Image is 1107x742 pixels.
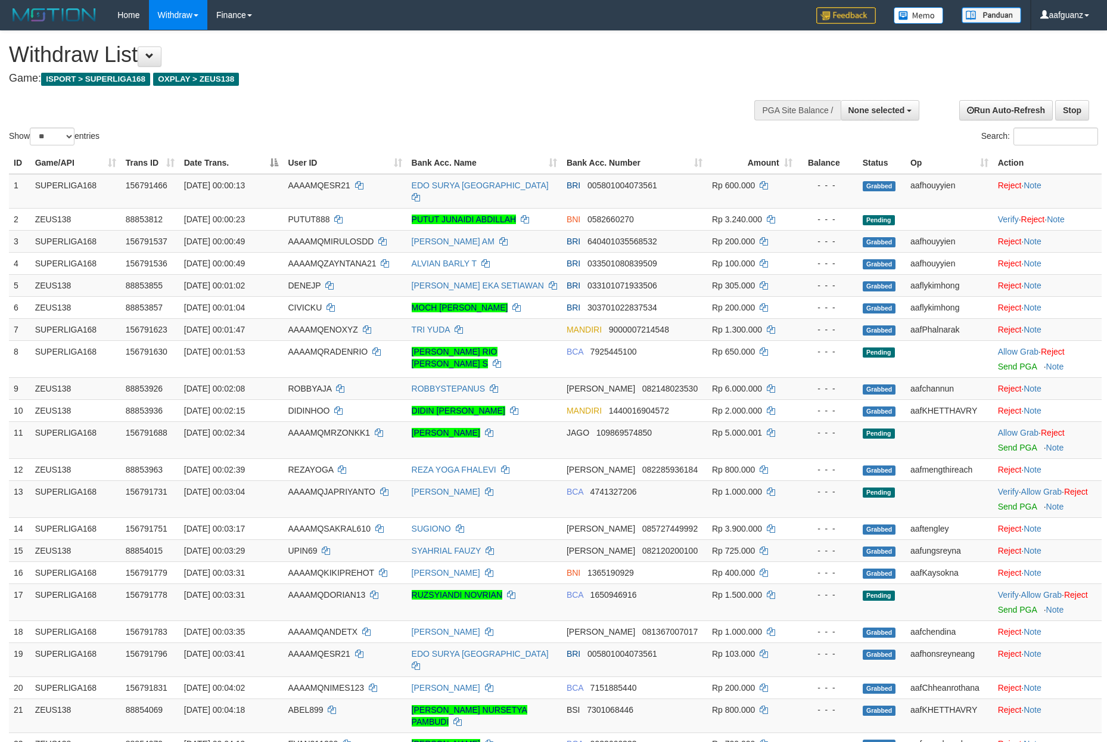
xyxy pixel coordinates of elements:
[1021,487,1062,496] a: Allow Grab
[998,325,1022,334] a: Reject
[288,384,331,393] span: ROBBYAJA
[9,561,30,583] td: 16
[288,237,374,246] span: AAAAMQMIRULOSDD
[998,465,1022,474] a: Reject
[802,383,853,395] div: - - -
[9,6,99,24] img: MOTION_logo.png
[126,568,167,578] span: 156791779
[412,347,497,368] a: [PERSON_NAME] RIO [PERSON_NAME] S
[712,215,762,224] span: Rp 3.240.000
[993,174,1102,209] td: ·
[863,524,896,535] span: Grabbed
[567,303,580,312] span: BRI
[288,259,376,268] span: AAAAMQZAYNTANA21
[412,215,517,224] a: PUTUT JUNAIDI ABDILLAH
[587,568,634,578] span: Copy 1365190929 to clipboard
[412,487,480,496] a: [PERSON_NAME]
[609,406,669,415] span: Copy 1440016904572 to clipboard
[567,428,589,437] span: JAGO
[1024,546,1041,555] a: Note
[998,568,1022,578] a: Reject
[9,128,99,145] label: Show entries
[126,406,163,415] span: 88853936
[9,174,30,209] td: 1
[998,443,1037,452] a: Send PGA
[126,237,167,246] span: 156791537
[998,683,1022,693] a: Reject
[567,281,580,290] span: BRI
[288,181,350,190] span: AAAAMQESR21
[802,179,853,191] div: - - -
[863,325,896,336] span: Grabbed
[1024,627,1041,637] a: Note
[998,362,1037,371] a: Send PGA
[642,384,698,393] span: Copy 082148023530 to clipboard
[412,303,508,312] a: MOCH [PERSON_NAME]
[184,428,245,437] span: [DATE] 00:02:34
[412,546,481,555] a: SYAHRIAL FAUZY
[998,546,1022,555] a: Reject
[30,174,121,209] td: SUPERLIGA168
[1024,325,1041,334] a: Note
[412,181,549,190] a: EDO SURYA [GEOGRAPHIC_DATA]
[802,486,853,498] div: - - -
[712,546,755,555] span: Rp 725.000
[802,464,853,476] div: - - -
[567,384,635,393] span: [PERSON_NAME]
[1024,568,1041,578] a: Note
[863,429,895,439] span: Pending
[863,488,895,498] span: Pending
[288,568,374,578] span: AAAAMQKIKIPREHOT
[993,340,1102,377] td: ·
[906,318,993,340] td: aafPhalnarak
[863,237,896,247] span: Grabbed
[1024,384,1041,393] a: Note
[981,128,1098,145] label: Search:
[802,567,853,579] div: - - -
[121,152,179,174] th: Trans ID: activate to sort column ascending
[288,347,368,356] span: AAAAMQRADENRIO
[184,215,245,224] span: [DATE] 00:00:23
[126,325,167,334] span: 156791623
[567,568,580,578] span: BNI
[30,340,121,377] td: SUPERLIGA168
[567,487,583,496] span: BCA
[1046,443,1064,452] a: Note
[712,237,755,246] span: Rp 200.000
[906,174,993,209] td: aafhouyyien
[126,524,167,533] span: 156791751
[802,589,853,601] div: - - -
[906,539,993,561] td: aafungsreyna
[587,181,657,190] span: Copy 005801004073561 to clipboard
[184,347,245,356] span: [DATE] 00:01:53
[126,181,167,190] span: 156791466
[30,539,121,561] td: ZEUS138
[802,257,853,269] div: - - -
[9,458,30,480] td: 12
[906,230,993,252] td: aafhouyyien
[863,547,896,557] span: Grabbed
[993,296,1102,318] td: ·
[712,259,755,268] span: Rp 100.000
[590,347,637,356] span: Copy 7925445100 to clipboard
[1021,487,1064,496] span: ·
[567,347,583,356] span: BCA
[998,181,1022,190] a: Reject
[1024,281,1041,290] a: Note
[802,235,853,247] div: - - -
[863,465,896,476] span: Grabbed
[712,428,762,437] span: Rp 5.000.001
[567,406,602,415] span: MANDIRI
[1041,347,1065,356] a: Reject
[288,303,322,312] span: CIVICKU
[802,405,853,417] div: - - -
[754,100,840,120] div: PGA Site Balance /
[184,406,245,415] span: [DATE] 00:02:15
[993,480,1102,517] td: · ·
[30,128,74,145] select: Showentries
[126,347,167,356] span: 156791630
[30,296,121,318] td: ZEUS138
[1024,705,1041,715] a: Note
[288,281,321,290] span: DENEJP
[906,296,993,318] td: aaflykimhong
